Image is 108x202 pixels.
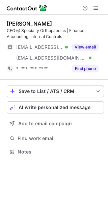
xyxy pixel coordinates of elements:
[7,147,104,157] button: Notes
[18,149,101,155] span: Notes
[18,121,72,126] span: Add to email campaign
[7,4,47,12] img: ContactOut v5.3.10
[19,105,90,110] span: AI write personalized message
[7,85,104,97] button: save-profile-one-click
[16,44,63,50] span: [EMAIL_ADDRESS][DOMAIN_NAME]
[72,44,99,50] button: Reveal Button
[16,55,86,61] span: [EMAIL_ADDRESS][DOMAIN_NAME]
[7,101,104,113] button: AI write personalized message
[72,65,99,72] button: Reveal Button
[7,20,52,27] div: [PERSON_NAME]
[7,117,104,130] button: Add to email campaign
[19,89,92,94] div: Save to List / ATS / CRM
[18,135,101,141] span: Find work email
[7,28,104,40] div: CFO @ Specialty Orthopaedics | Finance, Accounting, Internal Controls
[7,134,104,143] button: Find work email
